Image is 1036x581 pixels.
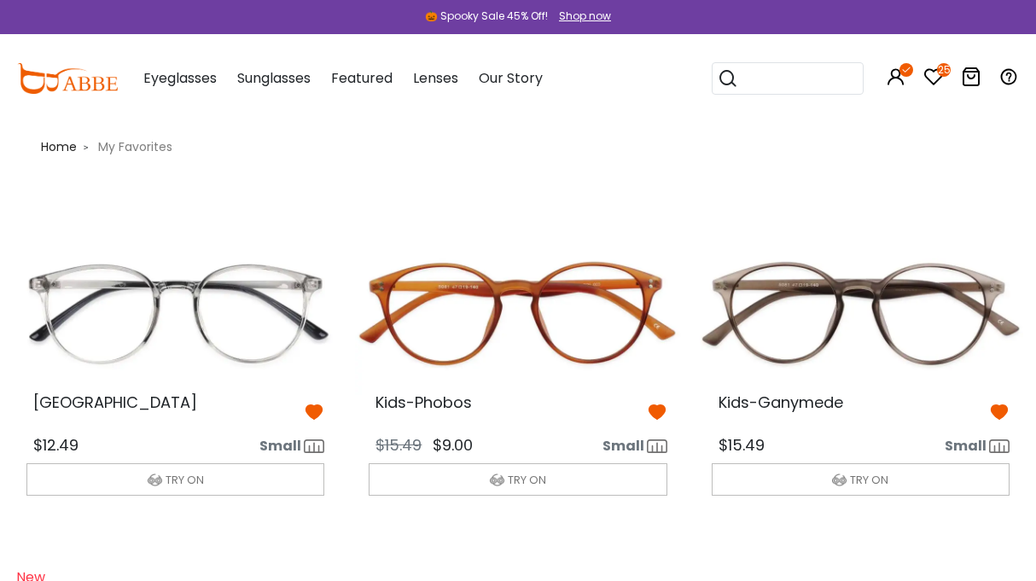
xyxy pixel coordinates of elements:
[479,68,543,88] span: Our Story
[923,70,944,90] a: 25
[237,68,311,88] span: Sunglasses
[989,439,1010,453] img: size ruler
[369,463,666,496] button: TRY ON
[166,472,204,488] span: TRY ON
[413,68,458,88] span: Lenses
[602,436,644,456] span: Small
[433,434,473,456] span: $9.00
[91,138,179,155] span: My Favorites
[508,472,546,488] span: TRY ON
[41,137,77,156] a: Home
[647,439,667,453] img: size ruler
[712,463,1010,496] button: TRY ON
[559,9,611,24] div: Shop now
[26,463,324,496] button: TRY ON
[84,142,89,154] i: >
[719,434,765,456] span: $15.49
[143,68,217,88] span: Eyeglasses
[945,436,987,456] span: Small
[17,63,118,94] img: abbeglasses.com
[375,434,422,456] span: $15.49
[304,439,324,453] img: size ruler
[490,473,504,487] img: tryon
[33,392,197,413] span: [GEOGRAPHIC_DATA]
[850,472,888,488] span: TRY ON
[550,9,611,23] a: Shop now
[719,392,843,413] span: Kids-Ganymede
[937,63,951,77] i: 25
[375,392,472,413] span: Kids-Phobos
[16,212,102,224] div: Newcomer
[259,436,301,456] span: Small
[331,68,393,88] span: Featured
[832,473,847,487] img: tryon
[148,473,162,487] img: tryon
[16,224,102,241] div: $1
[425,9,548,24] div: 🎃 Spooky Sale 45% Off!
[41,138,77,155] span: Home
[33,434,79,456] span: $12.49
